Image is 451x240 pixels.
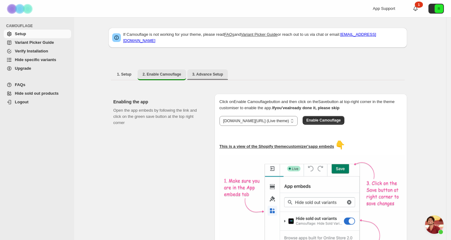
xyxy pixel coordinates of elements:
[428,4,444,14] button: Avatar with initials R
[4,64,71,73] a: Upgrade
[15,31,26,36] span: Setup
[4,89,71,98] a: Hide sold out products
[224,32,234,37] a: FAQs
[15,82,25,87] span: FAQs
[4,38,71,47] a: Variant Picker Guide
[15,66,31,71] span: Upgrade
[4,56,71,64] a: Hide specific variants
[15,40,54,45] span: Variant Picker Guide
[241,32,277,37] a: Variant Picker Guide
[15,57,56,62] span: Hide specific variants
[303,116,344,125] button: Enable Camouflage
[192,72,223,77] span: 3. Advance Setup
[123,31,403,44] p: If Camouflage is not working for your theme, please read and or reach out to us via chat or email:
[438,7,440,10] text: R
[306,118,341,123] span: Enable Camouflage
[117,72,132,77] span: 1. Setup
[15,91,59,96] span: Hide sold out products
[143,72,181,77] span: 2. Enable Camouflage
[6,23,71,28] span: CAMOUFLAGE
[113,99,205,105] h2: Enabling the app
[219,99,402,111] p: Click on Enable Camouflage button and then click on the Save button at top-right corner in the th...
[272,106,339,110] b: If you've already done it, please skip
[415,2,423,8] div: 1
[219,144,334,149] u: This is a view of the Shopify theme customizer's app embeds
[435,4,443,13] span: Avatar with initials R
[5,0,36,17] img: Camouflage
[303,118,344,122] a: Enable Camouflage
[412,6,419,12] a: 1
[15,100,28,104] span: Logout
[4,47,71,56] a: Verify Installation
[4,98,71,106] a: Logout
[15,49,48,53] span: Verify Installation
[4,81,71,89] a: FAQs
[4,30,71,38] a: Setup
[425,215,444,234] a: Open chat
[335,140,345,150] span: 👇
[373,6,395,11] span: App Support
